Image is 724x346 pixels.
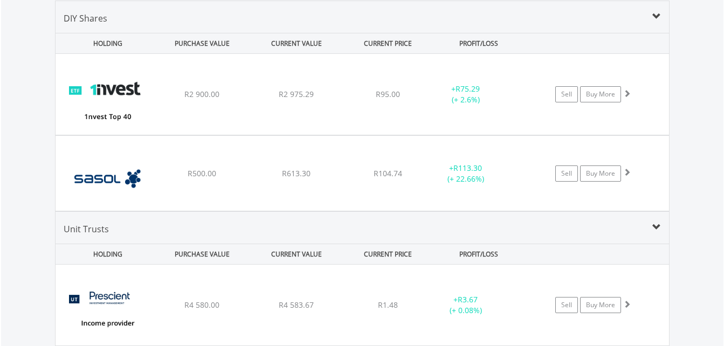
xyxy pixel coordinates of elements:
[282,168,311,178] span: R613.30
[61,67,154,132] img: EQU.ZA.ETFT40.png
[555,165,578,182] a: Sell
[64,12,107,24] span: DIY Shares
[184,89,219,99] span: R2 900.00
[425,294,507,316] div: + (+ 0.08%)
[580,86,621,102] a: Buy More
[580,297,621,313] a: Buy More
[279,300,314,310] span: R4 583.67
[456,84,480,94] span: R75.29
[188,168,216,178] span: R500.00
[344,33,430,53] div: CURRENT PRICE
[433,244,525,264] div: PROFIT/LOSS
[580,165,621,182] a: Buy More
[61,149,154,207] img: EQU.ZA.SOL.png
[56,33,154,53] div: HOLDING
[279,89,314,99] span: R2 975.29
[184,300,219,310] span: R4 580.00
[251,244,343,264] div: CURRENT VALUE
[61,278,154,343] img: UT.ZA.PIPFB5.png
[344,244,430,264] div: CURRENT PRICE
[378,300,398,310] span: R1.48
[433,33,525,53] div: PROFIT/LOSS
[376,89,400,99] span: R95.00
[453,163,482,173] span: R113.30
[374,168,402,178] span: R104.74
[64,223,109,235] span: Unit Trusts
[156,244,249,264] div: PURCHASE VALUE
[156,33,249,53] div: PURCHASE VALUE
[555,86,578,102] a: Sell
[458,294,478,305] span: R3.67
[555,297,578,313] a: Sell
[56,244,154,264] div: HOLDING
[425,84,507,105] div: + (+ 2.6%)
[251,33,343,53] div: CURRENT VALUE
[425,163,507,184] div: + (+ 22.66%)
